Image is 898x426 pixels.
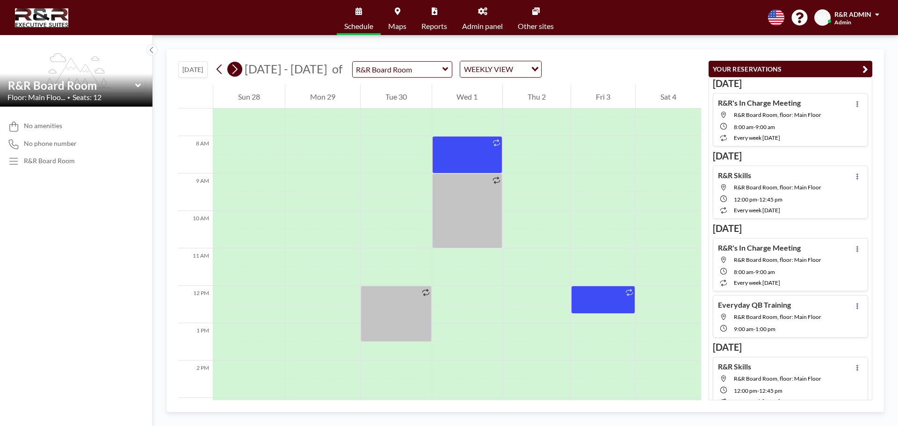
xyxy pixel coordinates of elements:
span: - [753,325,755,332]
span: Seats: 12 [72,93,101,102]
h4: R&R's In Charge Meeting [718,98,801,108]
span: 1:00 PM [755,325,775,332]
span: WEEKLY VIEW [462,63,515,75]
span: 8:00 AM [734,123,753,130]
button: [DATE] [178,61,208,78]
h4: R&R Skills [718,362,751,371]
span: every week [DATE] [734,279,780,286]
div: 8 AM [178,136,213,173]
span: Floor: Main Floo... [7,93,65,102]
span: RA [818,14,827,22]
div: 9 AM [178,173,213,211]
span: R&R Board Room, floor: Main Floor [734,256,821,263]
div: Mon 29 [285,85,360,108]
div: 7 AM [178,99,213,136]
div: 2 PM [178,361,213,398]
span: 12:45 PM [759,387,782,394]
div: 10 AM [178,211,213,248]
div: Wed 1 [432,85,503,108]
span: every week [DATE] [734,398,780,405]
p: R&R Board Room [24,157,75,165]
h4: R&R's In Charge Meeting [718,243,801,253]
span: every week [DATE] [734,134,780,141]
img: organization-logo [15,8,68,27]
span: Schedule [344,22,373,30]
span: 12:00 PM [734,387,757,394]
span: R&R ADMIN [834,10,871,18]
span: Reports [421,22,447,30]
h3: [DATE] [713,341,868,353]
span: - [757,196,759,203]
span: [DATE] - [DATE] [245,62,327,76]
input: Search for option [516,63,526,75]
div: 11 AM [178,248,213,286]
span: Other sites [518,22,554,30]
span: R&R Board Room, floor: Main Floor [734,313,821,320]
h3: [DATE] [713,78,868,89]
h4: Everyday QB Training [718,300,791,310]
h3: [DATE] [713,150,868,162]
span: 8:00 AM [734,268,753,275]
span: No amenities [24,122,62,130]
span: every week [DATE] [734,207,780,214]
span: 9:00 AM [734,325,753,332]
span: R&R Board Room, floor: Main Floor [734,184,821,191]
span: - [753,268,755,275]
span: 12:45 PM [759,196,782,203]
span: Admin panel [462,22,503,30]
span: - [753,123,755,130]
span: R&R Board Room, floor: Main Floor [734,111,821,118]
input: R&R Board Room [8,79,135,92]
div: Sun 28 [213,85,285,108]
span: 9:00 AM [755,123,775,130]
span: Admin [834,19,851,26]
div: Search for option [460,61,541,77]
div: Thu 2 [503,85,571,108]
h3: [DATE] [713,223,868,234]
span: 9:00 AM [755,268,775,275]
span: R&R Board Room, floor: Main Floor [734,375,821,382]
button: YOUR RESERVATIONS [709,61,872,77]
span: 12:00 PM [734,196,757,203]
h4: R&R Skills [718,171,751,180]
div: Fri 3 [571,85,635,108]
div: 12 PM [178,286,213,323]
div: Sat 4 [636,85,701,108]
div: 1 PM [178,323,213,361]
div: Tue 30 [361,85,432,108]
span: • [67,94,70,101]
span: Maps [388,22,406,30]
span: of [332,62,342,76]
input: R&R Board Room [353,62,442,77]
span: - [757,387,759,394]
span: No phone number [24,139,77,148]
